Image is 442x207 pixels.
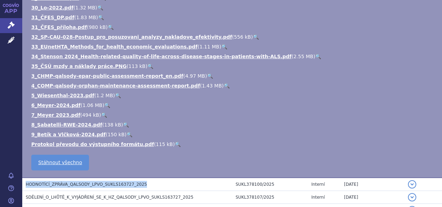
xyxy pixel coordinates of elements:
[156,141,173,147] span: 115 kB
[31,132,106,137] a: 9_Betík a Vlčková-2024.pdf
[115,93,121,98] a: 🔍
[31,141,435,148] li: ( )
[253,34,259,40] a: 🔍
[96,93,113,98] span: 1.2 MB
[31,102,435,109] li: ( )
[104,122,121,128] span: 138 kB
[129,63,146,69] span: 113 kB
[185,73,205,79] span: 4.97 MB
[31,112,80,118] a: 7_Meyer 2023.pdf
[31,63,126,69] a: 35_ČSÚ mzdy a náklady práce.PNG
[101,112,107,118] a: 🔍
[31,53,435,60] li: ( )
[199,44,219,49] span: 1.11 MB
[311,182,325,187] span: Interní
[232,178,308,191] td: SUKL378100/2025
[31,14,435,21] li: ( )
[234,34,251,40] span: 556 kB
[26,195,194,200] span: SDĚLENÍ_O_LHŮTĚ_K_VYJÁDŘENÍ_SE_K_HZ_QALSODY_LPVO_SUKLS163727_2025
[31,24,87,30] a: 31_ČFES_příloha.pdf
[341,191,404,204] td: [DATE]
[31,155,89,170] a: Stáhnout všechno
[31,73,183,79] a: 3_CHMP-qalsody-epar-public-assessment-report_en.pdf
[232,191,308,204] td: SUKL378107/2025
[202,83,222,89] span: 1.43 MB
[31,43,435,50] li: ( )
[31,72,435,79] li: ( )
[315,54,321,59] a: 🔍
[31,121,435,128] li: ( )
[31,82,435,89] li: ( )
[98,15,104,20] a: 🔍
[89,24,106,30] span: 980 kB
[31,112,435,118] li: ( )
[341,178,404,191] td: [DATE]
[31,92,435,99] li: ( )
[408,193,416,201] button: detail
[147,63,153,69] a: 🔍
[31,63,435,70] li: ( )
[108,24,114,30] a: 🔍
[31,33,435,40] li: ( )
[224,83,230,89] a: 🔍
[97,5,103,10] a: 🔍
[31,83,200,89] a: 4_COMP-qalsody-orphan-maintenance-assessment-report.pdf
[31,54,292,59] a: 34_Stenson 2024_Health-related-quality-of-life-across-disease-stages-in-patients-with-ALS.pdf
[26,182,147,187] span: HODNOTÍCÍ_ZPRÁVA_QALSODY_LPVO_SUKLS163727_2025
[293,54,313,59] span: 2.55 MB
[31,102,81,108] a: 6_Meyer-2024.pdf
[31,93,94,98] a: 5_Wiesenthal-2023.pdf
[311,195,325,200] span: Interní
[82,102,102,108] span: 1.06 MB
[108,132,125,137] span: 150 kB
[31,15,74,20] a: 31_ČFES_DP.pdf
[123,122,129,128] a: 🔍
[31,44,197,49] a: 33_EUnetHTA_Methods_for_health_economic_evaluations.pdf
[207,73,213,79] a: 🔍
[221,44,227,49] a: 🔍
[31,5,73,10] a: 30_Lo-2022.pdf
[31,122,102,128] a: 8_Sabatelli-RWE-2024.pdf
[31,24,435,31] li: ( )
[175,141,181,147] a: 🔍
[76,15,96,20] span: 1.83 MB
[104,102,110,108] a: 🔍
[75,5,95,10] span: 1.32 MB
[408,180,416,189] button: detail
[31,131,435,138] li: ( )
[31,4,435,11] li: ( )
[31,141,154,147] a: Protokol převodu do výstupního formátu.pdf
[126,132,132,137] a: 🔍
[82,112,99,118] span: 494 kB
[31,34,232,40] a: 32_SP-CAU-028-Postup_pro_posuzovani_analyzy_nakladove_efektivity.pdf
